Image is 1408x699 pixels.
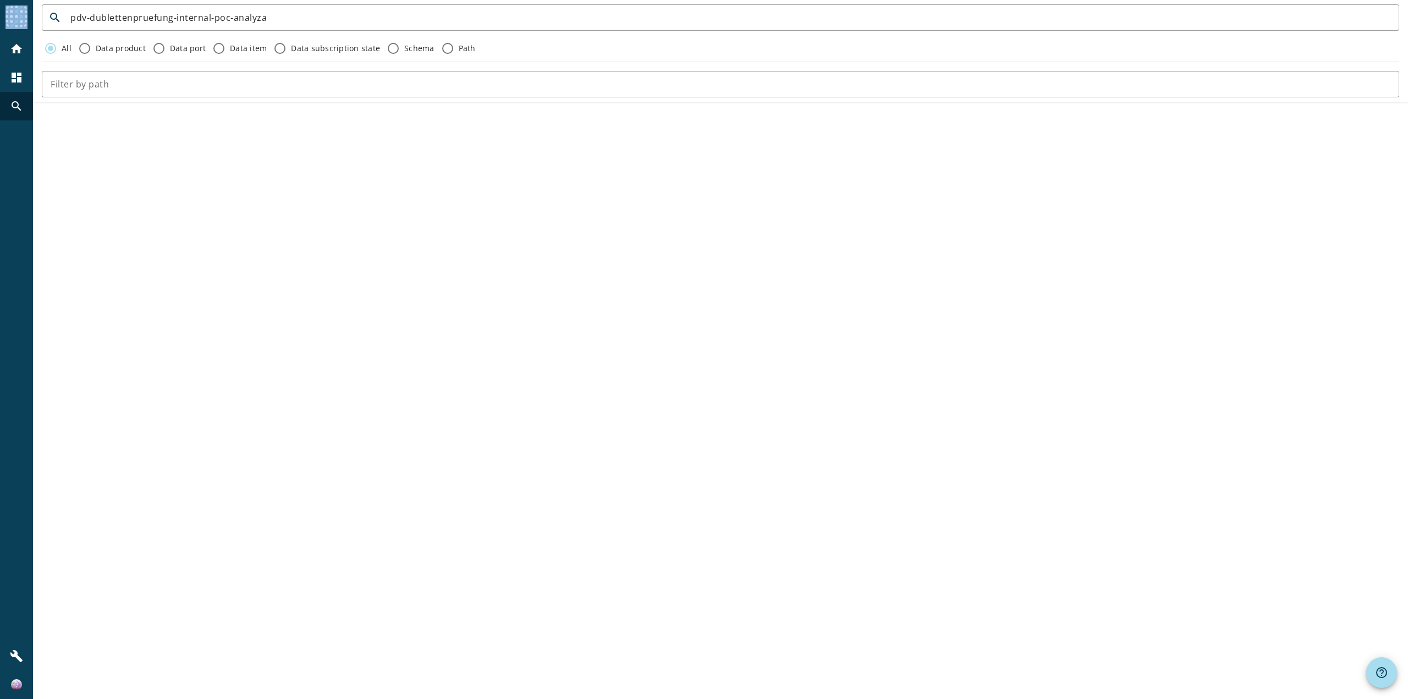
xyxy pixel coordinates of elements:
mat-icon: home [10,42,23,56]
img: spoud-logo.svg [5,5,28,27]
mat-icon: help_outline [1375,666,1388,679]
label: Data item [228,43,267,54]
input: Search by keyword [70,11,1390,24]
img: 434442ac890b234229f640c601d9cfb1 [11,679,22,690]
input: Filter by path [51,78,1390,91]
label: Schema [402,43,435,54]
label: Data subscription state [289,43,380,54]
mat-icon: search [42,11,68,24]
mat-icon: search [10,100,23,113]
label: Data product [94,43,146,54]
mat-icon: dashboard [10,71,23,84]
label: All [59,43,71,54]
mat-icon: build [10,650,23,663]
label: Data port [168,43,206,54]
label: Path [457,43,476,54]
